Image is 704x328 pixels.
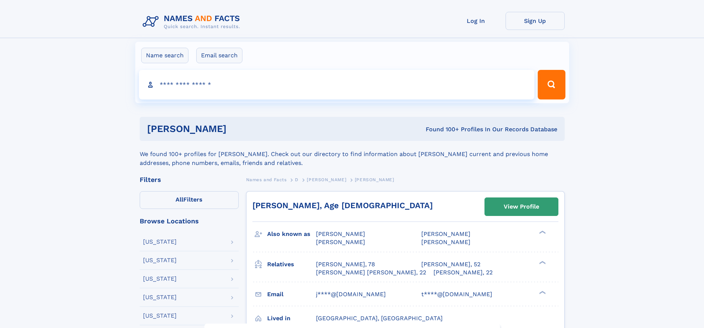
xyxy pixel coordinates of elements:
[196,48,242,63] label: Email search
[433,268,493,277] a: [PERSON_NAME], 22
[316,260,375,268] a: [PERSON_NAME], 78
[355,177,394,182] span: [PERSON_NAME]
[446,12,506,30] a: Log In
[143,294,177,300] div: [US_STATE]
[143,276,177,282] div: [US_STATE]
[316,315,443,322] span: [GEOGRAPHIC_DATA], [GEOGRAPHIC_DATA]
[140,191,239,209] label: Filters
[307,177,346,182] span: [PERSON_NAME]
[140,218,239,224] div: Browse Locations
[141,48,188,63] label: Name search
[295,177,299,182] span: D
[421,230,470,237] span: [PERSON_NAME]
[140,12,246,32] img: Logo Names and Facts
[143,239,177,245] div: [US_STATE]
[421,239,470,246] span: [PERSON_NAME]
[316,268,426,277] a: [PERSON_NAME] [PERSON_NAME], 22
[143,313,177,319] div: [US_STATE]
[139,70,535,99] input: search input
[147,124,326,133] h1: [PERSON_NAME]
[176,196,183,203] span: All
[267,288,316,301] h3: Email
[326,125,557,133] div: Found 100+ Profiles In Our Records Database
[538,70,565,99] button: Search Button
[537,260,546,265] div: ❯
[504,198,539,215] div: View Profile
[485,198,558,216] a: View Profile
[267,258,316,271] h3: Relatives
[267,228,316,240] h3: Also known as
[267,312,316,325] h3: Lived in
[537,230,546,235] div: ❯
[506,12,565,30] a: Sign Up
[307,175,346,184] a: [PERSON_NAME]
[143,257,177,263] div: [US_STATE]
[246,175,287,184] a: Names and Facts
[421,260,480,268] a: [PERSON_NAME], 52
[140,176,239,183] div: Filters
[537,290,546,295] div: ❯
[295,175,299,184] a: D
[316,230,365,237] span: [PERSON_NAME]
[252,201,433,210] a: [PERSON_NAME], Age [DEMOGRAPHIC_DATA]
[140,141,565,168] div: We found 100+ profiles for [PERSON_NAME]. Check out our directory to find information about [PERS...
[316,239,365,246] span: [PERSON_NAME]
